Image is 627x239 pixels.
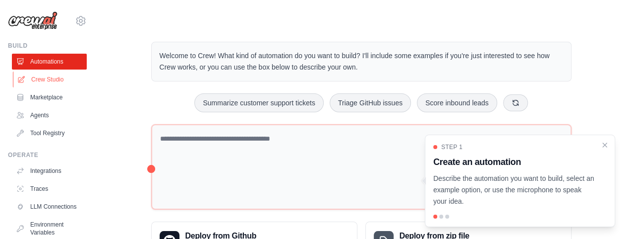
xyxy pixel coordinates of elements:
span: Step 1 [441,143,462,151]
a: LLM Connections [12,199,87,215]
a: Integrations [12,163,87,179]
iframe: Chat Widget [577,191,627,239]
div: Operate [8,151,87,159]
h3: Create an automation [433,155,595,169]
p: Describe the automation you want to build, select an example option, or use the microphone to spe... [433,173,595,207]
button: Score inbound leads [417,93,497,112]
img: Logo [8,11,57,30]
a: Crew Studio [13,72,88,87]
a: Automations [12,54,87,70]
p: Welcome to Crew! What kind of automation do you want to build? I'll include some examples if you'... [160,50,563,73]
div: Build [8,42,87,50]
button: Close walkthrough [601,141,609,149]
a: Marketplace [12,89,87,105]
button: Summarize customer support tickets [194,93,323,112]
button: Triage GitHub issues [330,93,411,112]
a: Tool Registry [12,125,87,141]
a: Traces [12,181,87,197]
a: Agents [12,107,87,123]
